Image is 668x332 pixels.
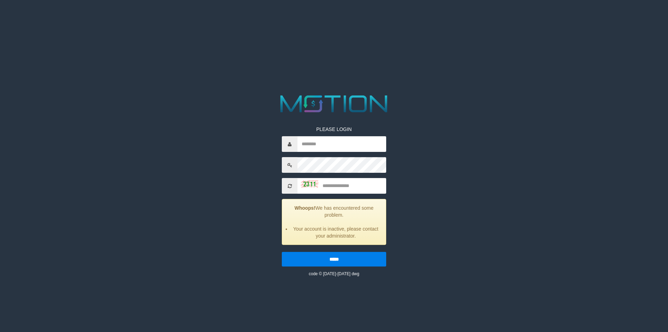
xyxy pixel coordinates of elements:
[282,126,386,133] p: PLEASE LOGIN
[295,205,316,211] strong: Whoops!
[276,92,392,115] img: MOTION_logo.png
[291,225,381,239] li: Your account is inactive, please contact your administrator.
[301,180,318,187] img: captcha
[309,271,359,276] small: code © [DATE]-[DATE] dwg
[282,199,386,245] div: We has encountered some problem.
